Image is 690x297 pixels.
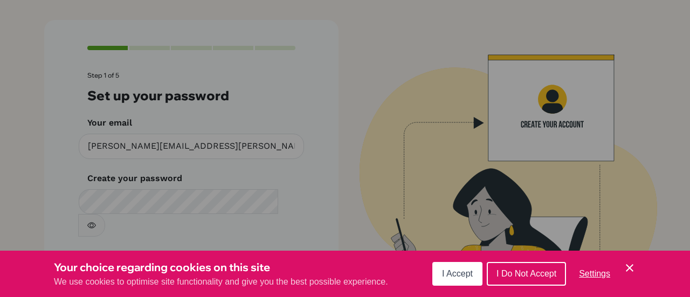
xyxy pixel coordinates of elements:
[442,269,473,278] span: I Accept
[54,259,388,275] h3: Your choice regarding cookies on this site
[496,269,556,278] span: I Do Not Accept
[623,261,636,274] button: Save and close
[570,263,619,285] button: Settings
[54,275,388,288] p: We use cookies to optimise site functionality and give you the best possible experience.
[487,262,566,286] button: I Do Not Accept
[432,262,482,286] button: I Accept
[579,269,610,278] span: Settings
